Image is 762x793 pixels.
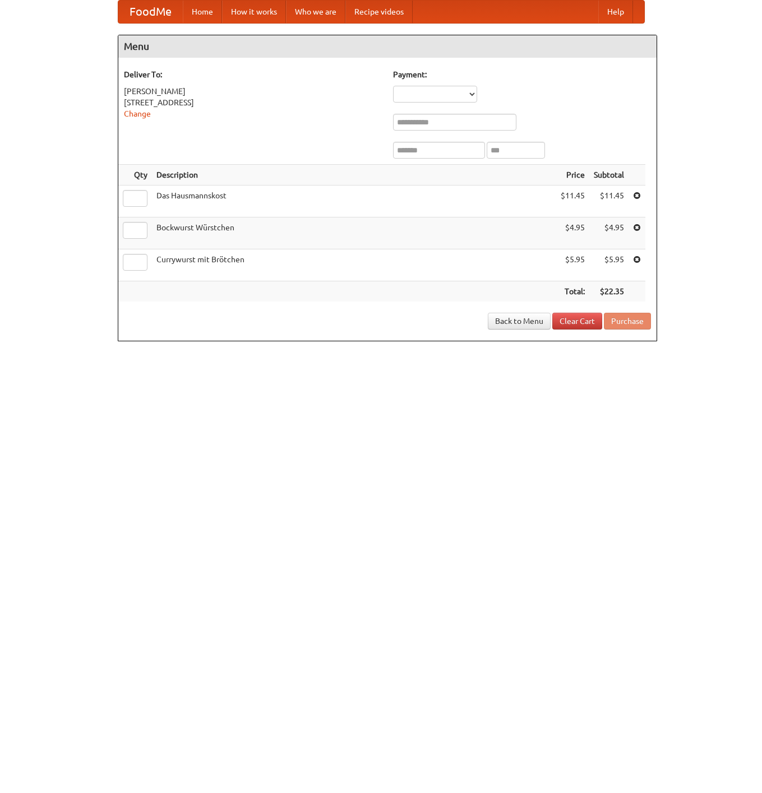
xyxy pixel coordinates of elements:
[183,1,222,23] a: Home
[345,1,413,23] a: Recipe videos
[124,109,151,118] a: Change
[589,165,629,186] th: Subtotal
[393,69,651,80] h5: Payment:
[488,313,551,330] a: Back to Menu
[556,186,589,217] td: $11.45
[152,165,556,186] th: Description
[124,86,382,97] div: [PERSON_NAME]
[556,249,589,281] td: $5.95
[589,281,629,302] th: $22.35
[598,1,633,23] a: Help
[124,69,382,80] h5: Deliver To:
[589,249,629,281] td: $5.95
[556,281,589,302] th: Total:
[118,1,183,23] a: FoodMe
[552,313,602,330] a: Clear Cart
[556,217,589,249] td: $4.95
[124,97,382,108] div: [STREET_ADDRESS]
[152,217,556,249] td: Bockwurst Würstchen
[118,165,152,186] th: Qty
[556,165,589,186] th: Price
[152,186,556,217] td: Das Hausmannskost
[118,35,657,58] h4: Menu
[152,249,556,281] td: Currywurst mit Brötchen
[604,313,651,330] button: Purchase
[589,217,629,249] td: $4.95
[589,186,629,217] td: $11.45
[286,1,345,23] a: Who we are
[222,1,286,23] a: How it works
